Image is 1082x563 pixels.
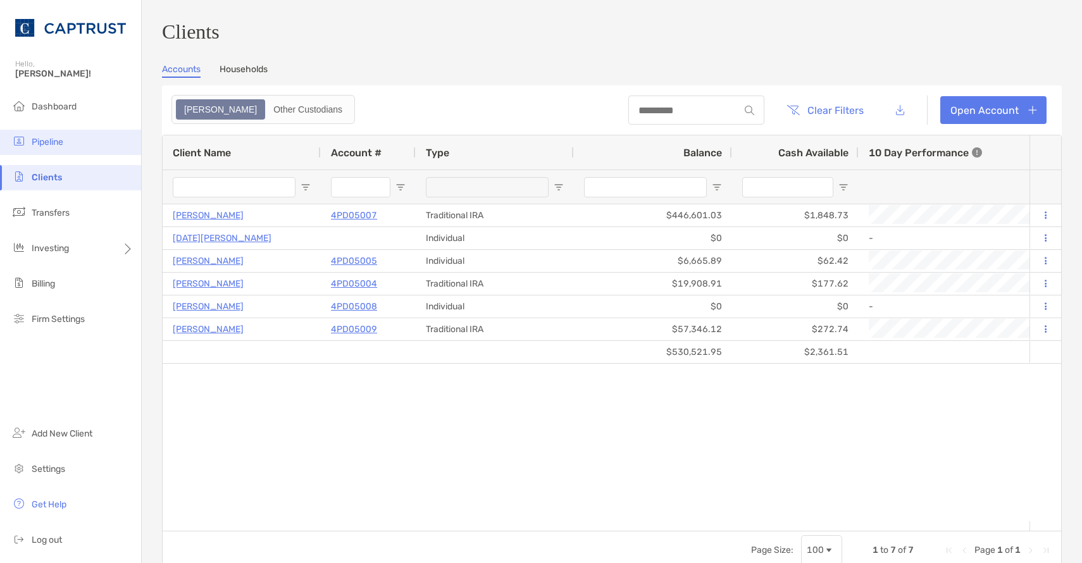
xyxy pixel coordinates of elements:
div: Individual [416,250,574,272]
div: 100 [807,545,824,555]
div: 10 Day Performance [869,135,982,170]
span: Client Name [173,147,231,159]
span: of [1005,545,1013,555]
span: Pipeline [32,137,63,147]
div: $0 [732,295,859,318]
div: $0 [574,295,732,318]
a: Accounts [162,64,201,78]
span: 1 [873,545,878,555]
div: First Page [944,545,954,555]
img: investing icon [11,240,27,255]
a: [PERSON_NAME] [173,207,244,223]
span: Cash Available [778,147,849,159]
span: Investing [32,243,69,254]
span: Settings [32,464,65,474]
div: $272.74 [732,318,859,340]
div: $62.42 [732,250,859,272]
a: 4PD05007 [331,207,377,223]
button: Open Filter Menu [838,182,849,192]
div: Traditional IRA [416,318,574,340]
span: Get Help [32,499,66,510]
a: [PERSON_NAME] [173,253,244,269]
div: Zoe [177,101,264,118]
div: Individual [416,227,574,249]
a: 4PD05009 [331,321,377,337]
span: 7 [908,545,914,555]
div: segmented control [171,95,355,124]
div: $530,521.95 [574,341,732,363]
div: Individual [416,295,574,318]
span: Balance [683,147,722,159]
div: $2,361.51 [732,341,859,363]
span: 7 [890,545,896,555]
span: of [898,545,906,555]
a: [PERSON_NAME] [173,276,244,292]
a: 4PD05004 [331,276,377,292]
span: Add New Client [32,428,92,439]
span: Firm Settings [32,314,85,325]
a: 4PD05005 [331,253,377,269]
span: Page [974,545,995,555]
span: Transfers [32,207,70,218]
span: to [880,545,888,555]
a: Open Account [940,96,1047,124]
div: Previous Page [959,545,969,555]
button: Clear Filters [777,96,873,124]
div: $19,908.91 [574,273,732,295]
div: $0 [732,227,859,249]
input: Account # Filter Input [331,177,390,197]
img: settings icon [11,461,27,476]
button: Open Filter Menu [301,182,311,192]
img: transfers icon [11,204,27,220]
a: 4PD05008 [331,299,377,314]
img: firm-settings icon [11,311,27,326]
div: $1,848.73 [732,204,859,226]
img: CAPTRUST Logo [15,5,126,51]
h3: Clients [162,20,1062,44]
button: Open Filter Menu [395,182,406,192]
span: Clients [32,172,62,183]
img: clients icon [11,169,27,184]
img: add_new_client icon [11,425,27,440]
img: input icon [745,106,754,115]
div: Next Page [1026,545,1036,555]
button: Open Filter Menu [712,182,722,192]
input: Balance Filter Input [584,177,707,197]
input: Client Name Filter Input [173,177,295,197]
input: Cash Available Filter Input [742,177,833,197]
span: Log out [32,535,62,545]
a: Households [220,64,268,78]
div: Last Page [1041,545,1051,555]
span: Billing [32,278,55,289]
img: pipeline icon [11,133,27,149]
span: Account # [331,147,382,159]
img: billing icon [11,275,27,290]
button: Open Filter Menu [554,182,564,192]
div: $57,346.12 [574,318,732,340]
div: Traditional IRA [416,204,574,226]
div: $6,665.89 [574,250,732,272]
a: [DATE][PERSON_NAME] [173,230,271,246]
span: [PERSON_NAME]! [15,68,134,79]
img: logout icon [11,531,27,547]
div: $0 [574,227,732,249]
div: Page Size: [751,545,793,555]
div: Other Custodians [266,101,349,118]
span: 1 [997,545,1003,555]
a: [PERSON_NAME] [173,321,244,337]
span: Type [426,147,449,159]
div: Traditional IRA [416,273,574,295]
span: Dashboard [32,101,77,112]
span: 1 [1015,545,1021,555]
a: [PERSON_NAME] [173,299,244,314]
